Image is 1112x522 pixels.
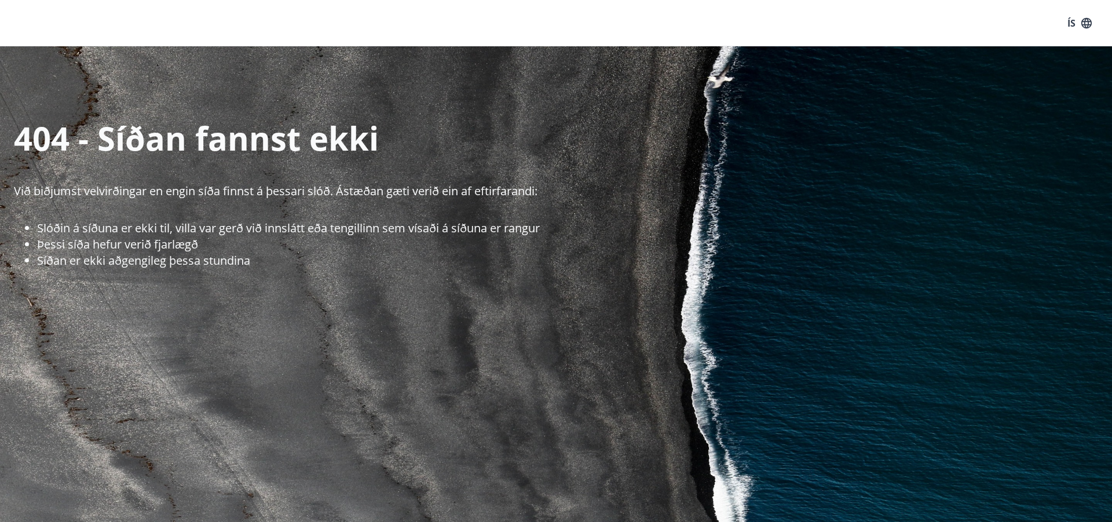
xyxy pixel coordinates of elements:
li: Þessi síða hefur verið fjarlægð [37,236,1112,253]
button: ÍS [1061,13,1098,34]
p: 404 - Síðan fannst ekki [14,116,1112,160]
li: Síðan er ekki aðgengileg þessa stundina [37,253,1112,269]
li: Slóðin á síðuna er ekki til, villa var gerð við innslátt eða tengillinn sem vísaði á síðuna er ra... [37,220,1112,236]
p: Við biðjumst velvirðingar en engin síða finnst á þessari slóð. Ástæðan gæti verið ein af eftirfar... [14,183,1112,199]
